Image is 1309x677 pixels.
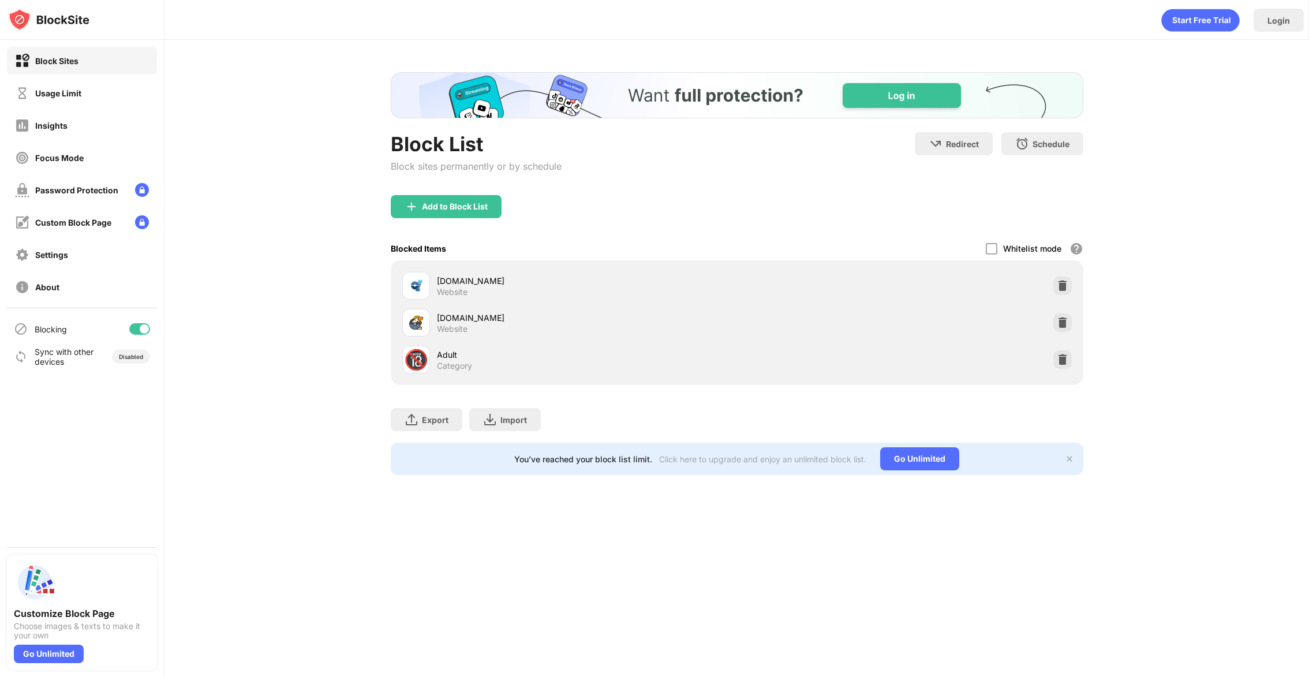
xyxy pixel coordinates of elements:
[422,415,448,425] div: Export
[409,279,423,293] img: favicons
[35,56,78,66] div: Block Sites
[35,218,111,227] div: Custom Block Page
[437,349,737,361] div: Adult
[8,8,89,31] img: logo-blocksite.svg
[35,282,59,292] div: About
[15,280,29,294] img: about-off.svg
[946,139,979,149] div: Redirect
[14,645,84,663] div: Go Unlimited
[15,183,29,197] img: password-protection-off.svg
[404,348,428,372] div: 🔞
[437,275,737,287] div: [DOMAIN_NAME]
[35,324,67,334] div: Blocking
[391,132,562,156] div: Block List
[437,287,467,297] div: Website
[35,121,68,130] div: Insights
[437,312,737,324] div: [DOMAIN_NAME]
[437,361,472,371] div: Category
[14,608,150,619] div: Customize Block Page
[514,454,652,464] div: You’ve reached your block list limit.
[14,622,150,640] div: Choose images & texts to make it your own
[135,183,149,197] img: lock-menu.svg
[119,353,143,360] div: Disabled
[1033,139,1069,149] div: Schedule
[391,244,446,253] div: Blocked Items
[15,118,29,133] img: insights-off.svg
[659,454,866,464] div: Click here to upgrade and enjoy an unlimited block list.
[15,54,29,68] img: block-on.svg
[437,324,467,334] div: Website
[15,215,29,230] img: customize-block-page-off.svg
[1003,244,1061,253] div: Whitelist mode
[14,350,28,364] img: sync-icon.svg
[880,447,959,470] div: Go Unlimited
[422,202,488,211] div: Add to Block List
[409,316,423,330] img: favicons
[1161,9,1240,32] div: animation
[35,185,118,195] div: Password Protection
[1065,454,1074,463] img: x-button.svg
[14,322,28,336] img: blocking-icon.svg
[135,215,149,229] img: lock-menu.svg
[15,151,29,165] img: focus-off.svg
[391,160,562,172] div: Block sites permanently or by schedule
[35,88,81,98] div: Usage Limit
[35,250,68,260] div: Settings
[15,86,29,100] img: time-usage-off.svg
[35,347,94,366] div: Sync with other devices
[35,153,84,163] div: Focus Mode
[1267,16,1290,25] div: Login
[391,72,1083,118] iframe: Banner
[14,562,55,603] img: push-custom-page.svg
[500,415,527,425] div: Import
[15,248,29,262] img: settings-off.svg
